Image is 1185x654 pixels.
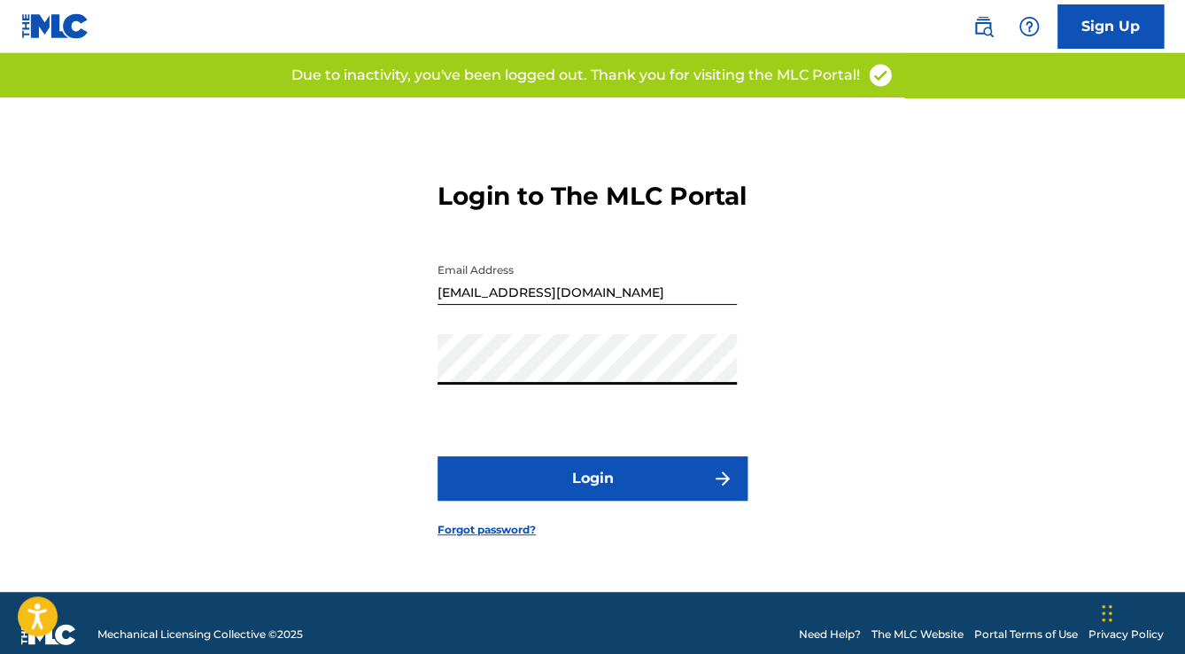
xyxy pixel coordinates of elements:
button: Login [438,456,747,501]
a: The MLC Website [871,627,964,642]
img: MLC Logo [21,13,89,39]
iframe: Chat Widget [1096,569,1185,654]
img: logo [21,624,76,645]
img: access [867,62,894,89]
span: Mechanical Licensing Collective © 2025 [97,627,303,642]
a: Sign Up [1057,4,1164,49]
p: Due to inactivity, you've been logged out. Thank you for visiting the MLC Portal! [291,65,860,86]
div: Drag [1102,587,1112,640]
img: search [972,16,994,37]
h3: Login to The MLC Portal [438,181,747,212]
a: Need Help? [799,627,861,642]
a: Forgot password? [438,522,536,538]
div: Help [1011,9,1047,44]
img: help [1018,16,1040,37]
a: Privacy Policy [1088,627,1164,642]
img: f7272a7cc735f4ea7f67.svg [712,468,733,489]
a: Portal Terms of Use [974,627,1078,642]
a: Public Search [965,9,1001,44]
